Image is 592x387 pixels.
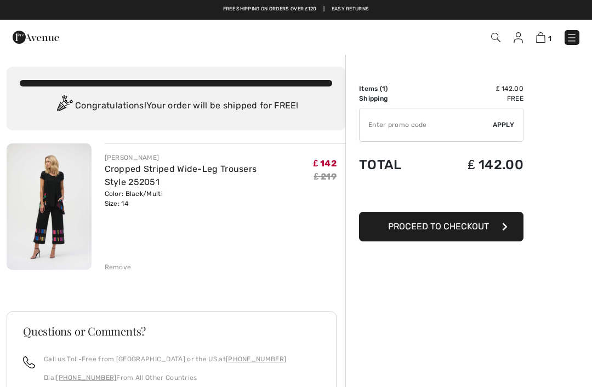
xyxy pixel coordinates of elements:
[359,94,430,103] td: Shipping
[105,262,132,272] div: Remove
[536,31,551,44] a: 1
[13,31,59,42] a: 1ère Avenue
[360,108,493,141] input: Promo code
[491,33,500,42] img: Search
[314,171,337,182] s: ₤ 219
[23,326,320,337] h3: Questions or Comments?
[23,356,35,368] img: call
[566,32,577,43] img: Menu
[430,146,523,183] td: ₤ 142.00
[514,32,523,43] img: My Info
[430,94,523,103] td: Free
[359,146,430,183] td: Total
[20,95,332,117] div: Congratulations! Your order will be shipped for FREE!
[323,5,325,13] span: |
[359,212,523,241] button: Proceed to Checkout
[536,32,545,43] img: Shopping Bag
[382,85,385,93] span: 1
[56,374,116,382] a: [PHONE_NUMBER]
[13,26,59,48] img: 1ère Avenue
[548,34,551,43] span: 1
[226,355,286,363] a: [PHONE_NUMBER]
[105,153,314,163] div: [PERSON_NAME]
[44,373,286,383] p: Dial From All Other Countries
[7,143,92,270] img: Cropped Striped Wide-Leg Trousers Style 252051
[332,5,369,13] a: Easy Returns
[105,189,314,209] div: Color: Black/Multi Size: 14
[388,221,489,232] span: Proceed to Checkout
[223,5,317,13] a: Free shipping on orders over ₤120
[430,84,523,94] td: ₤ 142.00
[44,354,286,364] p: Call us Toll-Free from [GEOGRAPHIC_DATA] or the US at
[493,120,515,130] span: Apply
[105,164,257,187] a: Cropped Striped Wide-Leg Trousers Style 252051
[314,158,337,169] span: ₤ 142
[53,95,75,117] img: Congratulation2.svg
[359,183,523,208] iframe: PayPal
[359,84,430,94] td: Items ( )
